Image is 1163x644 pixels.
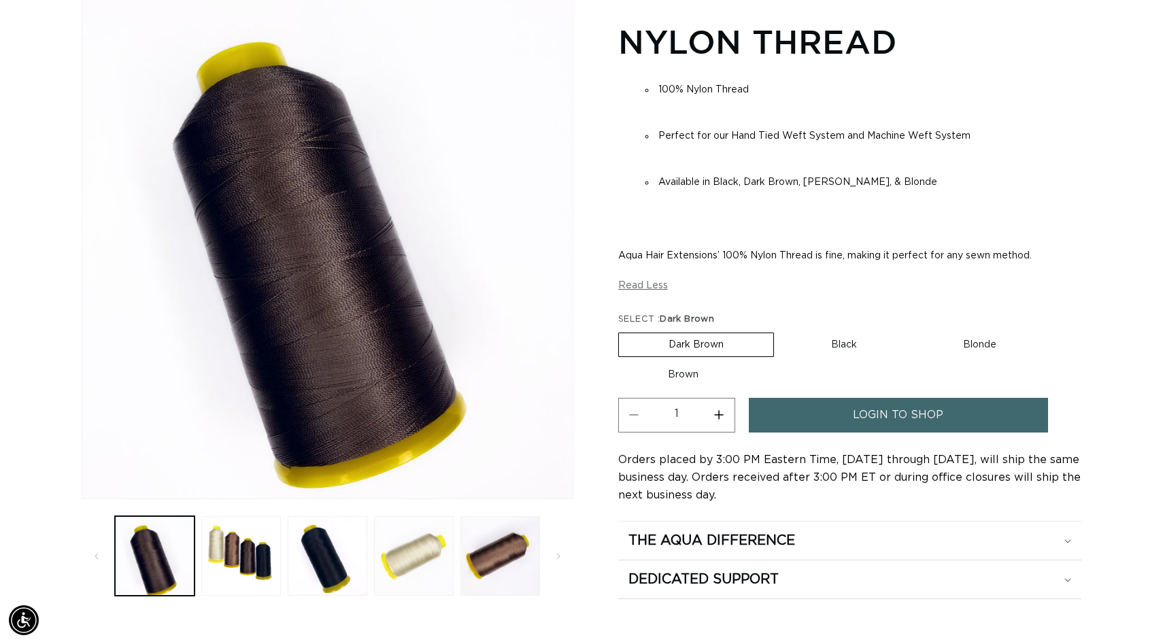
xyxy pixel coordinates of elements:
a: login to shop [749,398,1048,433]
label: Black [781,333,907,356]
li: Perfect for our Hand Tied Weft System and Machine Weft System [645,130,1081,143]
li: Available in Black, Dark Brown, [PERSON_NAME], & Blonde [645,176,1081,190]
h2: Dedicated Support [628,571,779,588]
summary: Dedicated Support [618,560,1081,598]
label: Dark Brown [618,333,774,357]
span: Dark Brown [660,316,714,324]
span: Orders placed by 3:00 PM Eastern Time, [DATE] through [DATE], will ship the same business day. Or... [618,454,1081,501]
button: Read Less [618,281,668,292]
label: Blonde [913,333,1046,356]
li: 100% Nylon Thread [645,84,1081,97]
button: Load image 1 in gallery view [115,516,195,596]
button: Load image 2 in gallery view [201,516,281,596]
button: Slide left [82,541,112,571]
button: Load image 5 in gallery view [460,516,540,596]
button: Load image 4 in gallery view [374,516,454,596]
span: login to shop [853,398,943,433]
summary: The Aqua Difference [618,522,1081,560]
h2: The Aqua Difference [628,532,795,549]
button: Slide right [543,541,573,571]
h1: Nylon Thread [618,20,1081,63]
legend: SELECT : [618,313,715,327]
p: Aqua Hair Extensions’ 100% Nylon Thread is fine, making it perfect for any sewn method. [618,250,1081,263]
label: Brown [618,363,748,386]
div: Accessibility Menu [9,605,39,635]
button: Load image 3 in gallery view [288,516,367,596]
